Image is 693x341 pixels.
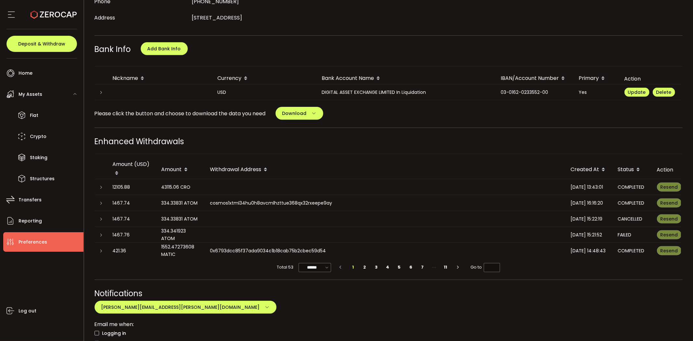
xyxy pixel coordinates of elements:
[205,247,566,255] div: 0x6793dcc85f37ada9034c1b18cab75b2cbec59d54
[18,42,65,46] span: Deposit & Withdraw
[161,215,200,223] div: 334.33831 ATOM
[192,14,242,21] span: [STREET_ADDRESS]
[148,45,181,52] span: Add Bank Info
[282,110,307,117] span: Download
[95,11,189,24] div: Address
[405,263,417,272] li: 6
[19,90,42,99] span: My Assets
[277,263,294,272] span: Total 53
[317,89,496,96] div: DIGITAL ASSET EXCHANGE LIMITED In Liquidation
[19,306,36,316] span: Log out
[547,80,693,341] iframe: Chat Widget
[141,42,188,55] button: Add Bank Info
[113,215,151,223] div: 1467.74
[156,164,205,175] div: Amount
[113,231,151,239] div: 1467.76
[276,107,323,120] button: Download
[30,153,47,162] span: Staking
[574,73,619,84] div: Primary
[113,183,151,191] div: 12105.88
[161,183,200,191] div: 43115.06 CRO
[393,263,405,272] li: 5
[6,36,77,52] button: Deposit & Withdraw
[99,330,126,336] span: Logging in
[161,199,200,207] div: 334.33831 ATOM
[95,109,266,118] span: Please click the button and choose to download the data you need
[108,73,212,84] div: Nickname
[347,263,359,272] li: 1
[95,320,683,328] div: Email me when:
[417,263,428,272] li: 7
[19,195,42,205] span: Transfers
[19,216,42,226] span: Reporting
[30,111,38,120] span: Fiat
[205,199,566,207] div: cosmos1xtml34hu0h8avcmlhzttue368qx32rxeepe9ay
[113,247,151,255] div: 421.36
[113,199,151,207] div: 1467.74
[470,263,500,272] span: Go to
[205,164,566,175] div: Withdrawal Address
[212,73,317,84] div: Currency
[19,69,32,78] span: Home
[101,304,260,310] span: [PERSON_NAME][EMAIL_ADDRESS][PERSON_NAME][DOMAIN_NAME]
[108,160,156,179] div: Amount (USD)
[317,73,496,84] div: Bank Account Name
[212,89,317,96] div: USD
[19,237,47,247] span: Preferences
[370,263,382,272] li: 3
[440,263,451,272] li: 11
[496,73,574,84] div: IBAN/Account Number
[95,44,131,55] span: Bank Info
[496,89,574,96] div: 03-0162-0233552-00
[161,243,200,258] div: 1552.47273608 MATIC
[382,263,394,272] li: 4
[30,174,55,183] span: Structures
[161,227,200,242] div: 334.341923 ATOM
[619,75,681,82] div: Action
[30,132,46,141] span: Crypto
[95,136,683,147] div: Enhanced Withdrawals
[359,263,371,272] li: 2
[95,288,683,299] div: Notifications
[95,301,276,314] button: [PERSON_NAME][EMAIL_ADDRESS][PERSON_NAME][DOMAIN_NAME]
